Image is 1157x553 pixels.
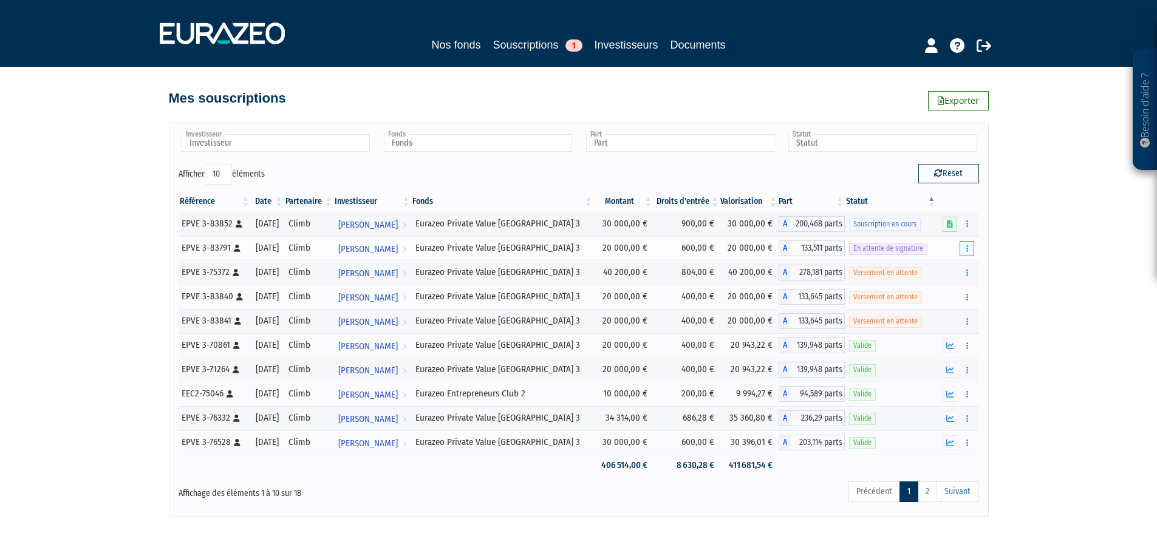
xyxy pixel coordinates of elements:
[236,220,242,228] i: [Français] Personne physique
[338,214,398,236] span: [PERSON_NAME]
[415,363,590,376] div: Eurazeo Private Value [GEOGRAPHIC_DATA] 3
[333,430,411,455] a: [PERSON_NAME]
[849,388,876,400] span: Valide
[234,317,241,325] i: [Français] Personne physique
[849,413,876,424] span: Valide
[255,387,280,400] div: [DATE]
[779,240,791,256] span: A
[338,238,398,260] span: [PERSON_NAME]
[182,339,247,351] div: EPVE 3-70861
[779,265,845,280] div: A - Eurazeo Private Value Europe 3
[402,262,406,285] i: Voir l'investisseur
[402,238,406,260] i: Voir l'investisseur
[791,435,845,450] span: 203,114 parts
[654,212,720,236] td: 900,00 €
[284,333,333,358] td: Climb
[849,340,876,351] span: Valide
[779,386,845,402] div: A - Eurazeo Entrepreneurs Club 2
[918,481,937,502] a: 2
[255,217,280,230] div: [DATE]
[779,289,845,305] div: A - Eurazeo Private Value Europe 3
[493,36,582,55] a: Souscriptions1
[720,430,779,455] td: 30 396,01 €
[338,262,398,285] span: [PERSON_NAME]
[849,243,927,254] span: En attente de signature
[182,314,247,327] div: EPVE 3-83841
[255,436,280,449] div: [DATE]
[779,338,791,353] span: A
[402,432,406,455] i: Voir l'investisseur
[849,267,922,279] span: Versement en attente
[182,363,247,376] div: EPVE 3-71264
[849,437,876,449] span: Valide
[182,217,247,230] div: EPVE 3-83852
[255,242,280,254] div: [DATE]
[182,242,247,254] div: EPVE 3-83791
[415,412,590,424] div: Eurazeo Private Value [GEOGRAPHIC_DATA] 3
[654,260,720,285] td: 804,00 €
[779,289,791,305] span: A
[233,415,240,422] i: [Français] Personne physique
[594,333,654,358] td: 20 000,00 €
[720,260,779,285] td: 40 200,00 €
[791,240,845,256] span: 133,511 parts
[234,439,241,446] i: [Français] Personne physique
[402,214,406,236] i: Voir l'investisseur
[654,285,720,309] td: 400,00 €
[594,191,654,212] th: Montant: activer pour trier la colonne par ordre croissant
[402,335,406,358] i: Voir l'investisseur
[654,358,720,382] td: 400,00 €
[333,358,411,382] a: [PERSON_NAME]
[333,191,411,212] th: Investisseur: activer pour trier la colonne par ordre croissant
[594,309,654,333] td: 20 000,00 €
[779,191,845,212] th: Part: activer pour trier la colonne par ordre croissant
[720,382,779,406] td: 9 994,27 €
[594,285,654,309] td: 20 000,00 €
[720,406,779,430] td: 35 360,80 €
[333,333,411,358] a: [PERSON_NAME]
[236,293,243,300] i: [Français] Personne physique
[233,269,239,276] i: [Français] Personne physique
[251,191,284,212] th: Date: activer pour trier la colonne par ordre croissant
[791,216,845,232] span: 200,468 parts
[779,313,791,329] span: A
[333,382,411,406] a: [PERSON_NAME]
[595,36,658,53] a: Investisseurs
[415,242,590,254] div: Eurazeo Private Value [GEOGRAPHIC_DATA] 3
[284,430,333,455] td: Climb
[779,386,791,402] span: A
[594,212,654,236] td: 30 000,00 €
[284,236,333,260] td: Climb
[333,260,411,285] a: [PERSON_NAME]
[415,290,590,303] div: Eurazeo Private Value [GEOGRAPHIC_DATA] 3
[284,382,333,406] td: Climb
[333,406,411,430] a: [PERSON_NAME]
[233,366,239,373] i: [Français] Personne physique
[415,436,590,449] div: Eurazeo Private Value [GEOGRAPHIC_DATA] 3
[720,285,779,309] td: 20 000,00 €
[654,236,720,260] td: 600,00 €
[720,358,779,382] td: 20 943,22 €
[654,191,720,212] th: Droits d'entrée: activer pour trier la colonne par ordre croissant
[284,260,333,285] td: Climb
[179,164,265,185] label: Afficher éléments
[779,435,845,450] div: A - Eurazeo Private Value Europe 3
[255,290,280,303] div: [DATE]
[654,333,720,358] td: 400,00 €
[338,384,398,406] span: [PERSON_NAME]
[284,285,333,309] td: Climb
[402,287,406,309] i: Voir l'investisseur
[671,36,726,53] a: Documents
[654,309,720,333] td: 400,00 €
[849,316,922,327] span: Versement en attente
[849,364,876,376] span: Valide
[338,287,398,309] span: [PERSON_NAME]
[654,455,720,476] td: 8 630,28 €
[182,412,247,424] div: EPVE 3-76332
[720,191,779,212] th: Valorisation: activer pour trier la colonne par ordre croissant
[333,285,411,309] a: [PERSON_NAME]
[849,219,921,230] span: Souscription en cours
[338,335,398,358] span: [PERSON_NAME]
[899,481,918,502] a: 1
[284,191,333,212] th: Partenaire: activer pour trier la colonne par ordre croissant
